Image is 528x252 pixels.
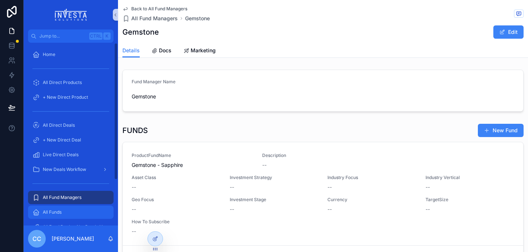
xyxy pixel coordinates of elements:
a: Marketing [183,44,216,59]
span: + New Direct Deal [43,137,81,143]
a: Back to All Fund Managers [122,6,187,12]
a: ProductFundNameGemstone - SapphireDescription--Asset Class--Investment Strategy--Industry Focus--... [123,142,523,245]
span: -- [132,183,136,191]
a: Home [28,48,114,61]
span: Fund Manager Name [132,79,176,84]
span: New Deals Workflow [43,167,86,172]
span: How To Subscribe [132,219,514,225]
span: -- [327,183,332,191]
span: -- [230,183,234,191]
span: + New Direct Product [43,94,88,100]
a: All Direct Deals [28,119,114,132]
button: Edit [493,25,524,39]
button: New Fund [478,124,524,137]
span: Description [262,153,514,158]
a: All Fund Deals - Not Ready Yet [28,220,114,234]
span: All Funds [43,209,62,215]
span: -- [262,161,267,169]
a: Live Direct Deals [28,148,114,161]
h1: FUNDS [122,125,148,136]
span: -- [425,183,430,191]
span: TargetSize [425,197,515,203]
span: Geo Focus [132,197,221,203]
button: Jump to...CtrlK [28,29,114,43]
a: Gemstone [185,15,210,22]
span: Docs [159,47,171,54]
a: All Fund Managers [122,15,178,22]
a: Details [122,44,140,58]
img: App logo [55,9,87,21]
span: -- [425,206,430,213]
a: + New Direct Product [28,91,114,104]
p: [PERSON_NAME] [52,235,94,242]
span: Industry Focus [327,175,417,181]
span: Back to All Fund Managers [131,6,187,12]
a: + New Direct Deal [28,133,114,147]
span: Details [122,47,140,54]
span: All Fund Managers [131,15,178,22]
span: -- [230,206,234,213]
span: Investment Strategy [230,175,319,181]
a: New Deals Workflow [28,163,114,176]
span: All Fund Deals - Not Ready Yet [43,224,106,230]
span: Jump to... [39,33,86,39]
span: All Direct Products [43,80,82,85]
span: Investment Stage [230,197,319,203]
span: Home [43,52,55,57]
span: -- [327,206,332,213]
span: All Direct Deals [43,122,75,128]
span: Gemstone [132,93,223,100]
span: All Fund Managers [43,195,81,200]
span: -- [132,206,136,213]
a: Docs [152,44,171,59]
span: CC [32,234,41,243]
span: Ctrl [89,32,103,40]
a: All Fund Managers [28,191,114,204]
span: Asset Class [132,175,221,181]
span: Marketing [191,47,216,54]
span: Gemstone - Sapphire [132,161,253,169]
span: -- [132,228,136,235]
a: All Funds [28,206,114,219]
span: Industry Vertical [425,175,515,181]
span: Live Direct Deals [43,152,79,158]
a: All Direct Products [28,76,114,89]
div: scrollable content [24,43,118,225]
span: K [104,33,110,39]
span: ProductFundName [132,153,253,158]
span: Currency [327,197,417,203]
h1: Gemstone [122,27,159,37]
